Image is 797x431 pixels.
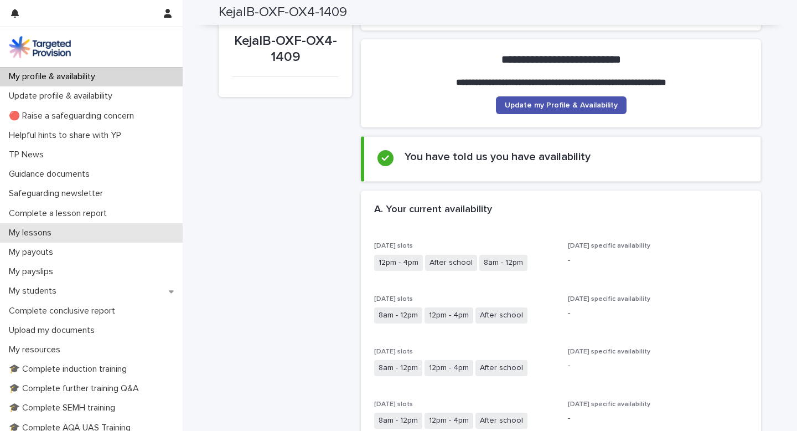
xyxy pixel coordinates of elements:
a: Update my Profile & Availability [496,96,627,114]
p: Complete conclusive report [4,306,124,316]
span: 8am - 12pm [374,413,422,429]
p: KejalB-OXF-OX4-1409 [232,33,339,65]
p: Safeguarding newsletter [4,188,112,199]
p: - [568,255,748,266]
p: TP News [4,150,53,160]
p: My resources [4,345,69,355]
p: Upload my documents [4,325,103,336]
span: [DATE] specific availability [568,243,650,249]
img: M5nRWzHhSzIhMunXDL62 [9,36,71,58]
span: 12pm - 4pm [374,255,423,271]
p: 🔴 Raise a safeguarding concern [4,111,143,121]
p: 🎓 Complete SEMH training [4,403,124,413]
p: My lessons [4,228,60,238]
span: [DATE] slots [374,401,413,408]
p: Guidance documents [4,169,99,179]
p: My payouts [4,247,62,258]
span: 12pm - 4pm [425,360,473,376]
h2: A. Your current availability [374,204,492,216]
span: 12pm - 4pm [425,307,473,324]
p: Helpful hints to share with YP [4,130,130,141]
h2: KejalB-OXF-OX4-1409 [219,4,347,20]
p: My profile & availability [4,71,104,82]
p: 🎓 Complete induction training [4,364,136,374]
span: 8am - 12pm [479,255,527,271]
span: 8am - 12pm [374,360,422,376]
span: After school [475,413,527,429]
span: [DATE] slots [374,296,413,302]
p: My payslips [4,266,62,277]
h2: You have told us you have availability [405,150,591,163]
span: [DATE] specific availability [568,296,650,302]
p: 🎓 Complete further training Q&A [4,383,148,394]
span: 8am - 12pm [374,307,422,324]
span: After school [425,255,477,271]
p: Complete a lesson report [4,208,116,219]
span: [DATE] specific availability [568,401,650,408]
p: - [568,307,748,319]
p: - [568,413,748,424]
span: [DATE] specific availability [568,348,650,355]
span: After school [475,307,527,324]
p: Update profile & availability [4,91,121,101]
span: Update my Profile & Availability [505,101,618,109]
p: - [568,360,748,372]
p: My students [4,286,65,296]
span: 12pm - 4pm [425,413,473,429]
span: After school [475,360,527,376]
span: [DATE] slots [374,348,413,355]
span: [DATE] slots [374,243,413,249]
